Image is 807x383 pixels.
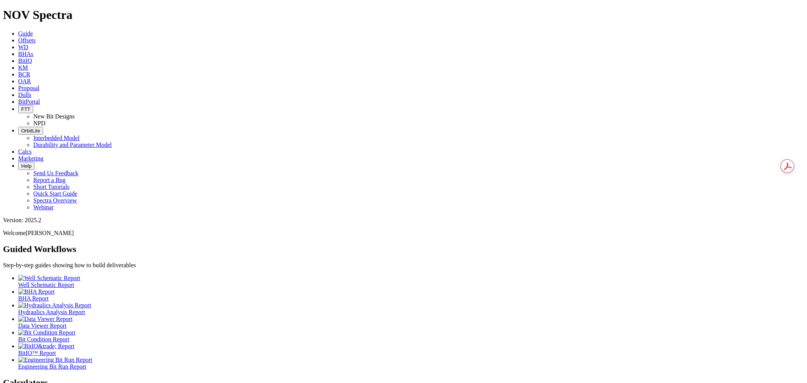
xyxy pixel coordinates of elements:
[3,8,804,22] h1: NOV Spectra
[18,30,33,37] a: Guide
[18,357,92,363] img: Engineering Bit Run Report
[18,71,30,78] a: BCR
[18,64,28,71] a: KM
[18,58,32,64] a: BitIQ
[33,177,65,183] a: Report a Bug
[18,316,73,322] img: Data Viewer Report
[33,190,77,197] a: Quick Start Guide
[18,92,31,98] a: Dulls
[33,197,77,204] a: Spectra Overview
[18,51,33,57] a: BHAs
[18,162,34,170] button: Help
[33,135,79,141] a: Interbedded Model
[18,288,804,302] a: BHA Report BHA Report
[18,329,804,343] a: Bit Condition Report Bit Condition Report
[18,329,75,336] img: Bit Condition Report
[18,98,40,105] a: BitPortal
[21,163,31,169] span: Help
[18,37,36,44] a: Offsets
[18,336,69,343] span: Bit Condition Report
[33,142,112,148] a: Durability and Parameter Model
[3,217,804,224] div: Version: 2025.2
[18,282,74,288] span: Well Schematic Report
[18,148,32,155] a: Calcs
[3,262,804,269] p: Step-by-step guides showing how to build deliverables
[18,275,804,288] a: Well Schematic Report Well Schematic Report
[21,106,30,112] span: FTT
[3,244,804,254] h2: Guided Workflows
[18,85,39,91] a: Proposal
[3,230,804,237] p: Welcome
[33,204,54,210] a: Webinar
[18,295,48,302] span: BHA Report
[18,363,86,370] span: Engineering Bit Run Report
[18,302,804,315] a: Hydraulics Analysis Report Hydraulics Analysis Report
[33,184,70,190] a: Short Tutorials
[18,343,804,356] a: BitIQ&trade; Report BitIQ™ Report
[18,78,31,84] a: OAR
[33,170,78,176] a: Send Us Feedback
[18,44,28,50] a: WD
[18,275,80,282] img: Well Schematic Report
[18,316,804,329] a: Data Viewer Report Data Viewer Report
[18,302,91,309] img: Hydraulics Analysis Report
[18,322,67,329] span: Data Viewer Report
[18,288,54,295] img: BHA Report
[18,357,804,370] a: Engineering Bit Run Report Engineering Bit Run Report
[33,113,75,120] a: New Bit Designs
[18,127,43,135] button: OrbitLite
[33,120,45,126] a: NPD
[18,155,44,162] a: Marketing
[26,230,74,236] span: [PERSON_NAME]
[18,309,85,315] span: Hydraulics Analysis Report
[18,105,33,113] button: FTT
[18,343,75,350] img: BitIQ&trade; Report
[21,128,40,134] span: OrbitLite
[18,350,56,356] span: BitIQ™ Report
